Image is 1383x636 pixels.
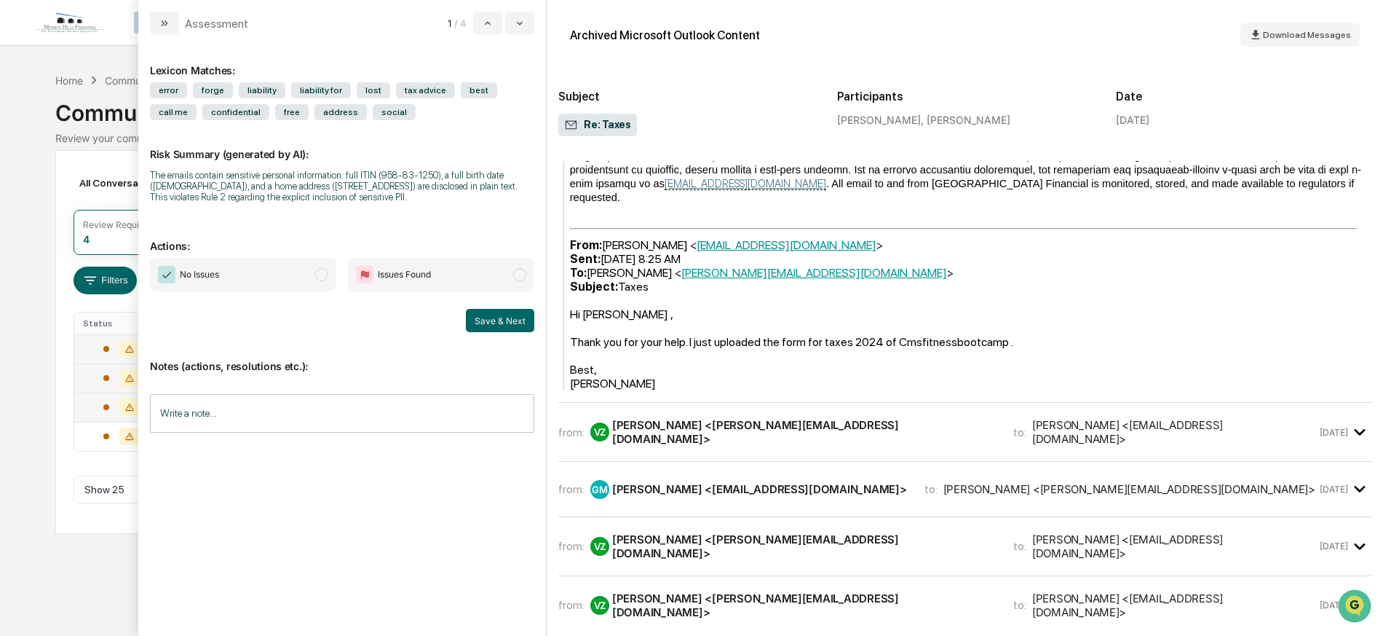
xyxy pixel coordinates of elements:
span: Issues Found [378,267,431,282]
img: 1746055101610-c473b297-6a78-478c-a979-82029cc54cd1 [15,111,41,138]
div: GM [590,480,609,499]
p: Actions: [150,222,534,252]
span: to: [1013,425,1026,439]
h2: Participants [837,90,1093,103]
div: Start new chat [49,111,239,126]
div: Communications Archive [55,88,1328,126]
div: [PERSON_NAME] <[EMAIL_ADDRESS][DOMAIN_NAME]> [1032,592,1317,619]
span: 1 [448,17,451,29]
span: Re: Taxes [564,118,631,133]
span: to: [924,482,938,496]
b: Subject: [570,280,618,294]
div: VZ [590,423,609,441]
div: [PERSON_NAME], [PERSON_NAME] [837,114,1093,126]
span: from: [558,598,584,612]
div: Hi [PERSON_NAME] , [570,307,1371,390]
span: error [150,82,187,98]
div: [PERSON_NAME] <[PERSON_NAME][EMAIL_ADDRESS][DOMAIN_NAME]> [612,418,996,446]
p: Notes (actions, resolutions etc.): [150,342,534,372]
div: VZ [590,596,609,615]
a: Powered byPylon [103,246,176,258]
h2: Date [1116,90,1371,103]
span: liability [239,82,285,98]
button: Save & Next [466,309,534,332]
div: [PERSON_NAME] <[PERSON_NAME][EMAIL_ADDRESS][DOMAIN_NAME]> [612,592,996,619]
div: 🗄️ [106,185,117,197]
h2: Subject [558,90,814,103]
div: VZ [590,537,609,556]
a: 🔎Data Lookup [9,205,98,232]
span: from: [558,482,584,496]
span: lost [357,82,390,98]
b: Sent: [570,252,601,266]
div: Review Required [83,219,153,230]
div: Archived Microsoft Outlook Content [570,28,760,42]
button: Start new chat [247,116,265,133]
span: best [461,82,497,98]
iframe: Open customer support [1336,588,1376,627]
span: Pylon [145,247,176,258]
p: Risk Summary (generated by AI): [150,130,534,160]
div: Home [55,74,83,87]
img: Flag [356,266,373,283]
div: [PERSON_NAME] <[EMAIL_ADDRESS][DOMAIN_NAME]> [1032,418,1317,446]
div: Assessment [185,17,248,31]
time: Thursday, August 21, 2025 at 4:17:54 PM [1320,600,1348,611]
div: We're available if you need us! [49,126,184,138]
span: tax advice [396,82,455,98]
div: Review your communication records across channels [55,132,1328,144]
button: Filters [74,267,137,294]
div: Lexicon Matches: [150,47,534,76]
img: Checkmark [158,266,175,283]
div: [PERSON_NAME] [570,377,1371,390]
button: Download Messages [1240,23,1360,47]
a: [EMAIL_ADDRESS][DOMAIN_NAME] [665,177,826,190]
span: social [373,104,416,120]
span: confidential [202,104,269,120]
time: Friday, August 15, 2025 at 2:20:48 PM [1320,427,1348,438]
th: Status [74,313,169,334]
div: [PERSON_NAME] <[EMAIL_ADDRESS][DOMAIN_NAME]> [1032,533,1317,560]
div: Communications Archive [105,74,223,87]
span: from: [558,425,584,439]
div: 🖐️ [15,185,26,197]
span: liability for [291,82,351,98]
b: From: [570,238,602,252]
p: How can we help? [15,31,265,54]
time: Friday, August 15, 2025 at 4:18:15 PM [1320,541,1348,551]
span: . All email to and from [GEOGRAPHIC_DATA] Financial is monitored, stored, and made available to r... [570,178,1355,203]
span: to: [1013,539,1026,553]
time: Friday, August 15, 2025 at 3:12:06 PM [1320,484,1348,495]
div: [DATE] [1116,114,1149,126]
div: [PERSON_NAME] < > [DATE] 8:25 AM [PERSON_NAME] < > Taxes [570,238,1371,307]
div: All Conversations [74,171,183,195]
span: from: [558,539,584,553]
span: No Issues [180,267,219,282]
a: 🗄️Attestations [100,178,186,204]
img: logo [35,12,105,34]
span: Preclearance [29,184,94,198]
span: call me [150,104,197,120]
span: / 4 [454,17,470,29]
b: To: [570,266,587,280]
span: Lore ipsum do sitametconse, adip eli seddoeiusm temporinci, utl, et dolor magnaa, en admi ven qui... [570,68,1366,189]
div: [PERSON_NAME] <[PERSON_NAME][EMAIL_ADDRESS][DOMAIN_NAME]> [612,533,996,560]
span: to: [1013,598,1026,612]
div: Thank you for your help. I just uploaded the form for taxes 2024 of Cmsfitnessbootcamp . [570,335,1371,349]
span: address [314,104,367,120]
span: Data Lookup [29,211,92,226]
a: 🖐️Preclearance [9,178,100,204]
span: Attestations [120,184,181,198]
a: [PERSON_NAME][EMAIL_ADDRESS][DOMAIN_NAME] [681,266,947,280]
div: [PERSON_NAME] <[PERSON_NAME][EMAIL_ADDRESS][DOMAIN_NAME]> [943,482,1315,496]
div: [PERSON_NAME] <[EMAIL_ADDRESS][DOMAIN_NAME]> [612,482,907,496]
div: Best, [570,363,1371,377]
div: The emails contain sensitive personal information: full ITIN (958-83-1250), a full birth date ([D... [150,170,534,203]
div: 4 [83,233,90,246]
span: forge [193,82,233,98]
span: Download Messages [1263,30,1351,40]
span: free [275,104,309,120]
div: 🔎 [15,213,26,224]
